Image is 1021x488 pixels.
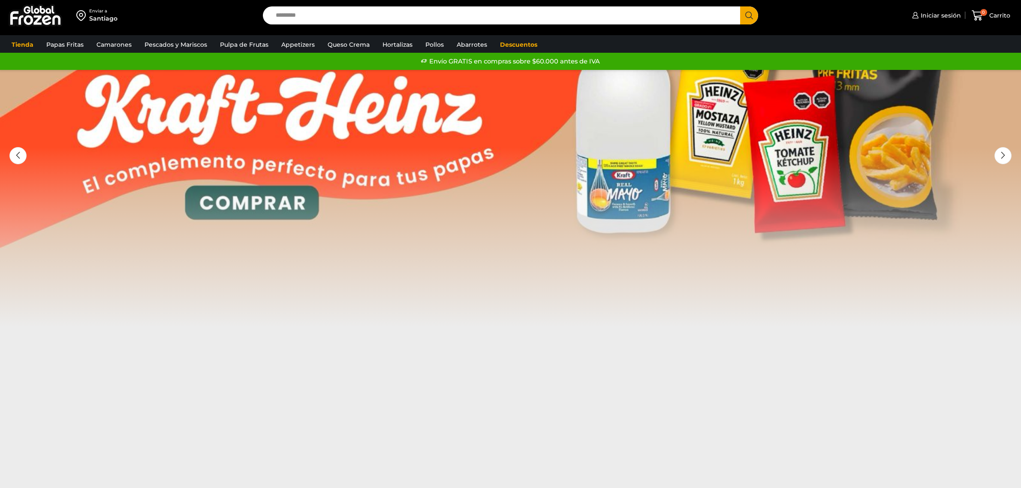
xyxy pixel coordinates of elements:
[76,8,89,23] img: address-field-icon.svg
[452,36,491,53] a: Abarrotes
[496,36,542,53] a: Descuentos
[994,147,1012,164] div: Next slide
[216,36,273,53] a: Pulpa de Frutas
[970,6,1012,26] a: 0 Carrito
[42,36,88,53] a: Papas Fritas
[987,11,1010,20] span: Carrito
[89,14,117,23] div: Santiago
[378,36,417,53] a: Hortalizas
[7,36,38,53] a: Tienda
[277,36,319,53] a: Appetizers
[980,9,987,16] span: 0
[910,7,961,24] a: Iniciar sesión
[323,36,374,53] a: Queso Crema
[421,36,448,53] a: Pollos
[740,6,758,24] button: Search button
[89,8,117,14] div: Enviar a
[92,36,136,53] a: Camarones
[919,11,961,20] span: Iniciar sesión
[9,147,27,164] div: Previous slide
[140,36,211,53] a: Pescados y Mariscos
